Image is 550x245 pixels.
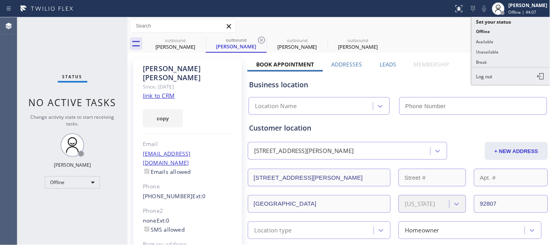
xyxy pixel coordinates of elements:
a: link to CRM [143,92,175,99]
div: [PERSON_NAME] [268,43,327,50]
div: Since: [DATE] [143,82,233,91]
div: Jane Anderson [207,35,266,52]
div: David Sykes [146,35,205,53]
a: [EMAIL_ADDRESS][DOMAIN_NAME] [143,150,191,166]
div: Homeowner [405,226,439,235]
input: Phone Number [399,97,547,115]
input: Address [248,169,391,186]
input: ZIP [474,195,548,213]
div: outbound [268,37,327,43]
div: [PERSON_NAME] [509,2,548,9]
span: Change activity state to start receiving tasks. [31,114,114,127]
span: Offline | 44:07 [509,9,537,15]
div: outbound [207,37,266,43]
div: [PERSON_NAME] [329,43,388,50]
span: Status [63,74,83,79]
div: Mary Wesley [268,35,327,53]
input: City [248,195,391,213]
button: copy [143,109,183,127]
label: Book Appointment [256,61,314,68]
div: outbound [329,37,388,43]
div: [PERSON_NAME] [146,43,205,50]
span: Ext: 0 [193,192,206,200]
input: Search [130,20,236,32]
button: + NEW ADDRESS [485,142,548,160]
span: Ext: 0 [157,217,170,224]
div: none [143,216,233,234]
input: SMS allowed [144,227,149,232]
input: Street # [399,169,466,186]
div: Offline [45,176,100,189]
div: outbound [146,37,205,43]
div: Mary Wesley [329,35,388,53]
label: SMS allowed [143,226,185,233]
label: Emails allowed [143,168,191,175]
label: Membership [414,61,449,68]
label: Leads [380,61,397,68]
div: [PERSON_NAME] [54,162,91,168]
button: Mute [479,3,490,14]
div: Email [143,140,233,149]
div: [PERSON_NAME] [PERSON_NAME] [143,64,233,82]
div: Location type [254,226,292,235]
label: Addresses [332,61,362,68]
div: Location Name [255,102,297,111]
div: Customer location [249,123,547,133]
div: Phone [143,182,233,191]
a: [PHONE_NUMBER] [143,192,193,200]
div: [PERSON_NAME] [207,43,266,50]
input: Emails allowed [144,169,149,174]
input: Apt. # [474,169,548,186]
div: Business location [249,79,547,90]
span: No active tasks [29,96,116,109]
div: [STREET_ADDRESS][PERSON_NAME] [254,147,354,156]
div: Phone2 [143,206,233,216]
